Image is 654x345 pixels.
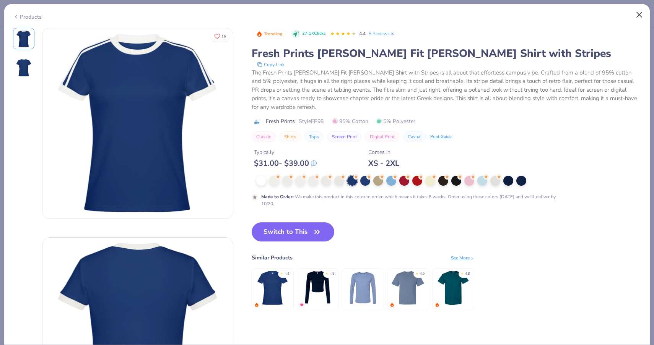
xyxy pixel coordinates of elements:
button: copy to clipboard [255,61,287,68]
span: 4.4 [359,31,366,37]
div: The Fresh Prints [PERSON_NAME] Fit [PERSON_NAME] Shirt with Stripes is all about that effortless ... [252,68,641,112]
button: Switch to This [252,222,335,241]
a: 5 Reviews [369,30,395,37]
div: We make this product in this color to order, which means it takes 8 weeks. Order using these colo... [261,193,558,207]
span: Style FP98 [299,117,324,125]
img: Front [42,28,233,219]
span: 95% Cotton [332,117,368,125]
div: Similar Products [252,254,293,262]
button: Badge Button [252,29,287,39]
button: Classic [252,131,276,142]
span: 5% Polyester [376,117,415,125]
div: 4.4 Stars [330,28,356,40]
img: MostFav.gif [299,303,304,307]
button: Tops [304,131,324,142]
img: Bella Canvas Ladies' Micro Ribbed Long Sleeve Baby Tee [299,270,336,306]
button: Like [211,31,229,42]
strong: Made to Order : [261,194,294,200]
img: trending.gif [254,303,259,307]
div: XS - 2XL [368,159,399,168]
div: Fresh Prints [PERSON_NAME] Fit [PERSON_NAME] Shirt with Stripes [252,46,641,61]
div: Products [13,13,42,21]
div: ★ [415,271,418,274]
button: Screen Print [327,131,361,142]
div: Print Guide [430,134,452,140]
img: Trending sort [256,31,262,37]
img: Back [15,58,33,77]
div: 4.8 [330,271,334,277]
span: Fresh Prints [266,117,295,125]
span: 27.1K Clicks [302,31,325,37]
img: trending.gif [390,303,394,307]
div: Typically [254,148,317,156]
div: See More [451,254,474,261]
div: Comes In [368,148,399,156]
div: 4.8 [465,271,470,277]
img: Fresh Prints Naomi Slim Fit Y2K Shirt [254,270,291,306]
div: ★ [325,271,328,274]
img: trending.gif [435,303,439,307]
div: ★ [280,271,283,274]
button: Casual [403,131,426,142]
img: Gildan Adult Heavy Cotton T-Shirt [435,270,471,306]
div: 4.9 [420,271,425,277]
button: Shirts [280,131,301,142]
img: Comfort Colors Adult Heavyweight T-Shirt [390,270,426,306]
span: 16 [221,34,226,38]
button: Digital Print [365,131,399,142]
button: Close [632,8,647,22]
div: ★ [460,271,464,274]
img: Front [15,29,33,48]
span: Trending [264,32,283,36]
div: 4.4 [285,271,289,277]
div: $ 31.00 - $ 39.00 [254,159,317,168]
img: brand logo [252,119,262,125]
img: Bella + Canvas Triblend Long Sleeve Tee - 3513 [345,270,381,306]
